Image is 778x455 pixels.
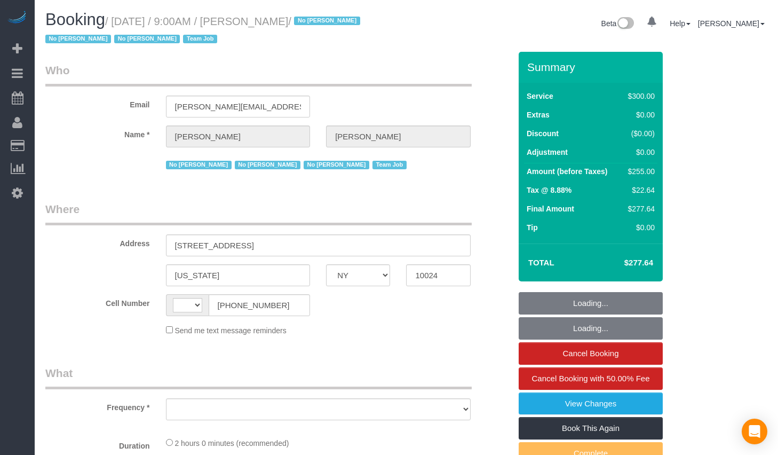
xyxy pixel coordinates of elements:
a: Cancel Booking [519,342,663,365]
strong: Total [528,258,554,267]
span: No [PERSON_NAME] [166,161,232,169]
span: 2 hours 0 minutes (recommended) [174,439,289,448]
label: Discount [527,128,559,139]
span: Cancel Booking with 50.00% Fee [532,374,650,383]
a: Book This Again [519,417,663,440]
small: / [DATE] / 9:00AM / [PERSON_NAME] [45,15,363,45]
a: Help [670,19,690,28]
div: $22.64 [624,185,655,195]
img: New interface [616,17,634,31]
span: No [PERSON_NAME] [304,161,369,169]
label: Final Amount [527,203,574,214]
span: No [PERSON_NAME] [45,35,111,43]
label: Tip [527,222,538,233]
a: [PERSON_NAME] [698,19,765,28]
span: No [PERSON_NAME] [235,161,300,169]
div: ($0.00) [624,128,655,139]
h4: $277.64 [592,258,653,268]
legend: Who [45,62,472,87]
label: Address [37,234,158,249]
input: Zip Code [406,264,470,286]
div: $277.64 [624,203,655,214]
label: Frequency * [37,398,158,413]
a: Beta [601,19,634,28]
input: Email [166,96,311,117]
input: First Name [166,125,311,147]
label: Cell Number [37,294,158,309]
label: Adjustment [527,147,568,158]
label: Email [37,96,158,110]
input: Cell Number [209,294,311,316]
label: Name * [37,125,158,140]
label: Amount (before Taxes) [527,166,607,177]
span: Booking [45,10,105,29]
a: View Changes [519,393,663,415]
label: Tax @ 8.88% [527,185,571,195]
span: Team Job [183,35,217,43]
input: City [166,264,311,286]
span: No [PERSON_NAME] [114,35,180,43]
label: Duration [37,437,158,451]
h3: Summary [527,61,657,73]
div: Open Intercom Messenger [742,419,767,444]
legend: What [45,365,472,389]
div: $0.00 [624,222,655,233]
div: $255.00 [624,166,655,177]
a: Cancel Booking with 50.00% Fee [519,367,663,390]
span: Send me text message reminders [174,326,286,335]
img: Automaid Logo [6,11,28,26]
div: $0.00 [624,147,655,158]
span: Team Job [372,161,407,169]
div: $0.00 [624,109,655,120]
input: Last Name [326,125,471,147]
legend: Where [45,201,472,225]
div: $300.00 [624,91,655,101]
span: No [PERSON_NAME] [294,17,360,25]
label: Extras [527,109,550,120]
label: Service [527,91,553,101]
